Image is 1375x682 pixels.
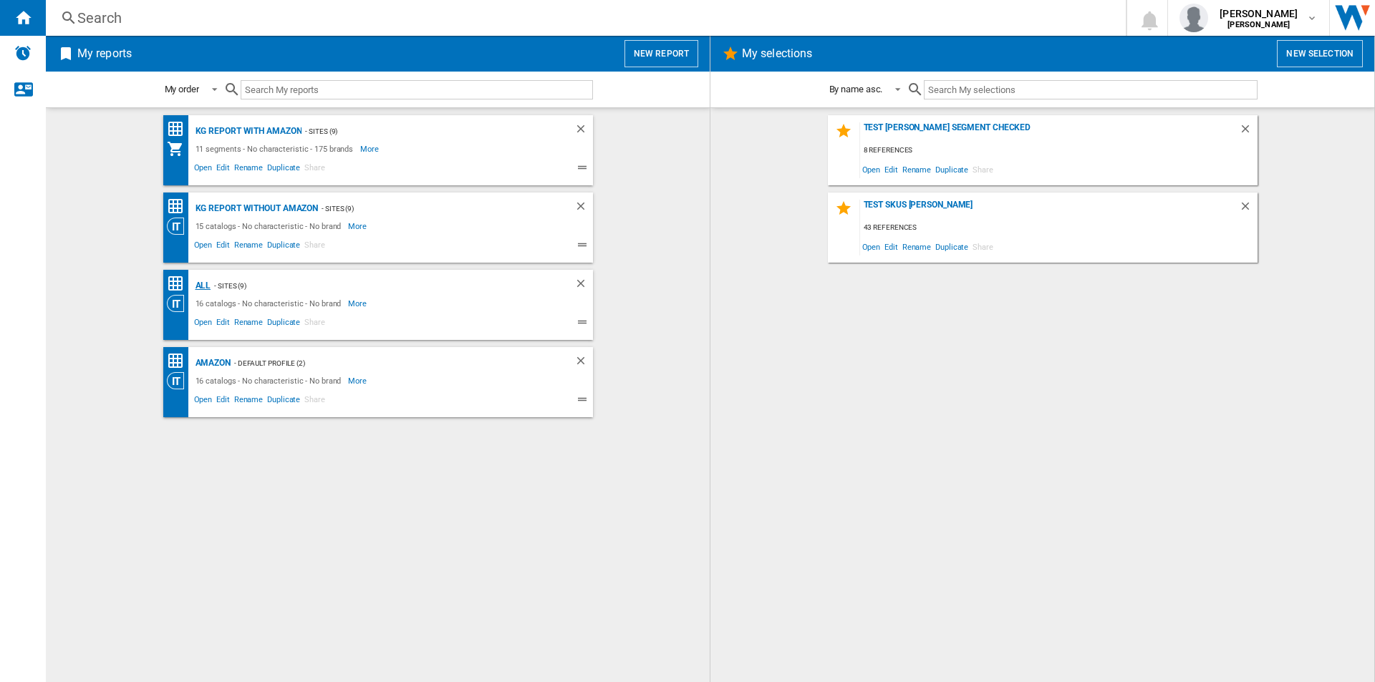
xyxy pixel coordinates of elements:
[739,40,815,67] h2: My selections
[924,80,1257,99] input: Search My selections
[348,295,369,312] span: More
[302,393,327,410] span: Share
[232,238,265,255] span: Rename
[192,295,349,312] div: 16 catalogs - No characteristic - No brand
[192,372,349,389] div: 16 catalogs - No characteristic - No brand
[167,372,192,389] div: Category View
[1239,122,1258,142] div: Delete
[192,393,215,410] span: Open
[348,372,369,389] span: More
[860,160,883,179] span: Open
[860,122,1239,142] div: test [PERSON_NAME] segment checked
[265,161,302,178] span: Duplicate
[232,393,265,410] span: Rename
[302,238,327,255] span: Share
[192,122,302,140] div: KG Report with Amazon
[74,40,135,67] h2: My reports
[1239,200,1258,219] div: Delete
[167,140,192,157] div: My Assortment
[302,316,327,333] span: Share
[265,316,302,333] span: Duplicate
[192,354,231,372] div: AMAZON
[232,316,265,333] span: Rename
[265,393,302,410] span: Duplicate
[574,122,593,140] div: Delete
[360,140,381,157] span: More
[348,218,369,235] span: More
[192,316,215,333] span: Open
[900,160,933,179] span: Rename
[192,218,349,235] div: 15 catalogs - No characteristic - No brand
[192,200,319,218] div: KG Report without Amazon
[1179,4,1208,32] img: profile.jpg
[900,237,933,256] span: Rename
[301,122,545,140] div: - sites (9)
[882,160,900,179] span: Edit
[624,40,698,67] button: New report
[211,277,545,295] div: - sites (9)
[1220,6,1298,21] span: [PERSON_NAME]
[192,238,215,255] span: Open
[214,393,232,410] span: Edit
[192,140,361,157] div: 11 segments - No characteristic - 175 brands
[265,238,302,255] span: Duplicate
[860,200,1239,219] div: test SKUs [PERSON_NAME]
[574,200,593,218] div: Delete
[574,354,593,372] div: Delete
[933,160,970,179] span: Duplicate
[860,142,1258,160] div: 8 references
[1227,20,1290,29] b: [PERSON_NAME]
[232,161,265,178] span: Rename
[167,120,192,138] div: Price Matrix
[167,275,192,293] div: Price Matrix
[77,8,1089,28] div: Search
[860,237,883,256] span: Open
[970,160,995,179] span: Share
[165,84,199,94] div: My order
[1277,40,1363,67] button: New selection
[860,219,1258,237] div: 43 references
[14,44,32,62] img: alerts-logo.svg
[829,84,883,94] div: By name asc.
[231,354,546,372] div: - Default profile (2)
[318,200,545,218] div: - sites (9)
[214,316,232,333] span: Edit
[214,238,232,255] span: Edit
[302,161,327,178] span: Share
[167,198,192,215] div: Price Matrix
[970,237,995,256] span: Share
[167,295,192,312] div: Category View
[933,237,970,256] span: Duplicate
[882,237,900,256] span: Edit
[574,277,593,295] div: Delete
[192,161,215,178] span: Open
[167,352,192,370] div: Price Matrix
[214,161,232,178] span: Edit
[192,277,211,295] div: ALL
[241,80,593,99] input: Search My reports
[167,218,192,235] div: Category View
